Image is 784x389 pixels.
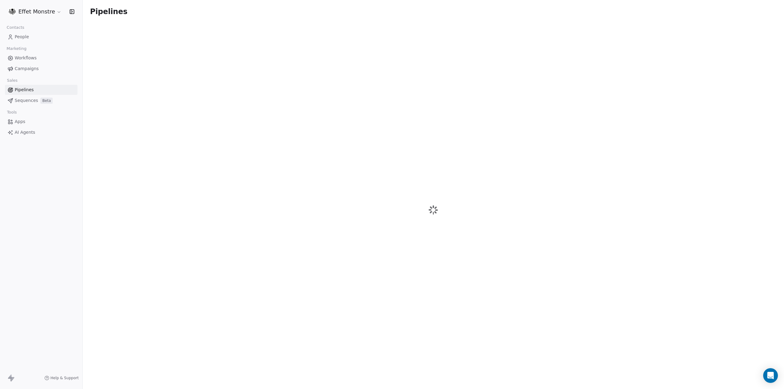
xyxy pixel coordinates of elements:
[15,118,25,125] span: Apps
[5,117,77,127] a: Apps
[763,368,778,383] div: Open Intercom Messenger
[51,376,79,380] span: Help & Support
[5,85,77,95] a: Pipelines
[4,76,20,85] span: Sales
[15,55,37,61] span: Workflows
[15,65,39,72] span: Campaigns
[4,23,27,32] span: Contacts
[40,98,53,104] span: Beta
[7,6,63,17] button: Effet Monstre
[9,8,16,15] img: 97485486_3081046785289558_2010905861240651776_n.png
[15,97,38,104] span: Sequences
[15,87,34,93] span: Pipelines
[4,44,29,53] span: Marketing
[5,32,77,42] a: People
[5,64,77,74] a: Campaigns
[18,8,55,16] span: Effet Monstre
[90,7,127,16] span: Pipelines
[44,376,79,380] a: Help & Support
[5,95,77,106] a: SequencesBeta
[5,53,77,63] a: Workflows
[15,34,29,40] span: People
[5,127,77,137] a: AI Agents
[4,108,19,117] span: Tools
[15,129,35,136] span: AI Agents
